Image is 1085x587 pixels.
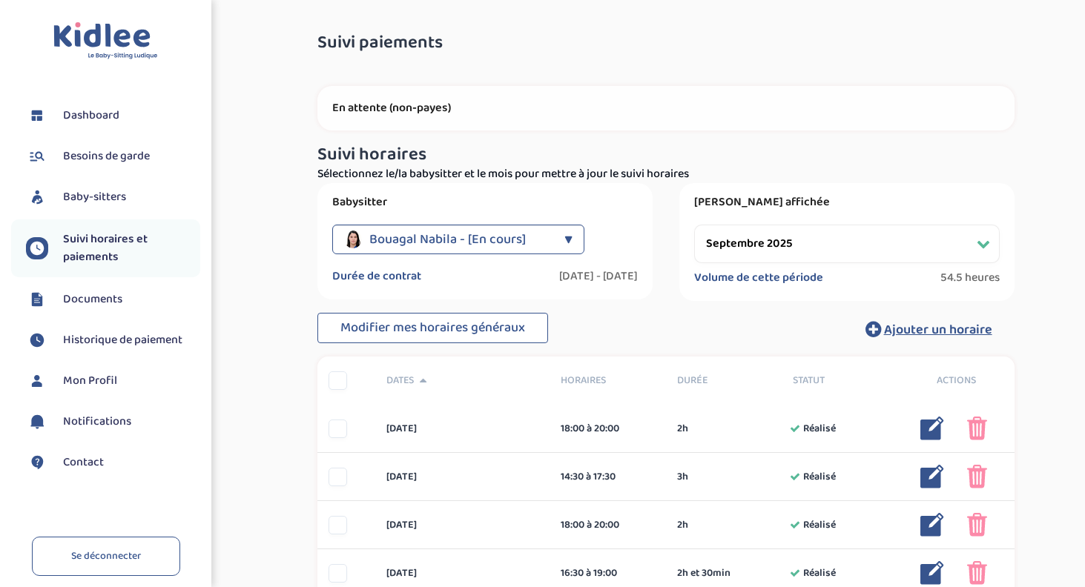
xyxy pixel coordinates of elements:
[803,566,836,581] span: Réalisé
[26,288,48,311] img: documents.svg
[843,313,1015,345] button: Ajouter un horaire
[803,517,836,533] span: Réalisé
[332,195,638,210] label: Babysitter
[561,469,655,485] div: 14:30 à 17:30
[803,421,836,437] span: Réalisé
[920,513,944,537] img: modifier_bleu.png
[26,237,48,259] img: suivihoraire.svg
[559,269,638,284] label: [DATE] - [DATE]
[26,105,48,127] img: dashboard.svg
[666,373,782,388] div: Durée
[782,373,898,388] div: Statut
[967,561,987,585] img: poubelle_rose.png
[63,147,150,165] span: Besoins de garde
[332,269,421,284] label: Durée de contrat
[26,451,200,474] a: Contact
[32,537,180,576] a: Se déconnecter
[967,465,987,488] img: poubelle_rose.png
[967,417,987,440] img: poubelle_rose.png
[340,317,525,338] span: Modifier mes horaires généraux
[63,413,131,431] span: Notifications
[561,566,655,581] div: 16:30 à 19:00
[344,231,362,248] img: avatar_bouagal-nabila_2025_02_17_14_12_53.png
[63,331,182,349] span: Historique de paiement
[694,271,823,285] label: Volume de cette période
[26,370,48,392] img: profil.svg
[677,517,688,533] span: 2h
[26,231,200,266] a: Suivi horaires et paiements
[63,291,122,308] span: Documents
[26,411,48,433] img: notification.svg
[63,107,119,125] span: Dashboard
[375,517,550,533] div: [DATE]
[967,513,987,537] img: poubelle_rose.png
[677,421,688,437] span: 2h
[375,469,550,485] div: [DATE]
[694,195,1000,210] label: [PERSON_NAME] affichée
[317,145,1015,165] h3: Suivi horaires
[26,105,200,127] a: Dashboard
[26,451,48,474] img: contact.svg
[561,421,655,437] div: 18:00 à 20:00
[63,454,104,471] span: Contact
[26,329,48,351] img: suivihoraire.svg
[53,22,158,60] img: logo.svg
[375,373,550,388] div: Dates
[375,566,550,581] div: [DATE]
[332,101,1000,116] p: En attente (non-payes)
[26,186,200,208] a: Baby-sitters
[26,411,200,433] a: Notifications
[884,319,992,340] span: Ajouter un horaire
[26,186,48,208] img: babysitters.svg
[920,561,944,585] img: modifier_bleu.png
[63,231,200,266] span: Suivi horaires et paiements
[317,313,548,344] button: Modifier mes horaires généraux
[26,145,200,168] a: Besoins de garde
[898,373,1015,388] div: Actions
[317,165,1015,183] p: Sélectionnez le/la babysitter et le mois pour mettre à jour le suivi horaires
[920,417,944,440] img: modifier_bleu.png
[940,271,1000,285] span: 54.5 heures
[564,225,573,254] div: ▼
[26,370,200,392] a: Mon Profil
[369,225,526,254] span: Bouagal Nabila - [En cours]
[63,372,117,390] span: Mon Profil
[26,288,200,311] a: Documents
[26,329,200,351] a: Historique de paiement
[803,469,836,485] span: Réalisé
[63,188,126,206] span: Baby-sitters
[317,33,443,53] span: Suivi paiements
[561,373,655,388] span: Horaires
[375,421,550,437] div: [DATE]
[677,566,731,581] span: 2h et 30min
[26,145,48,168] img: besoin.svg
[677,469,688,485] span: 3h
[561,517,655,533] div: 18:00 à 20:00
[920,465,944,488] img: modifier_bleu.png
